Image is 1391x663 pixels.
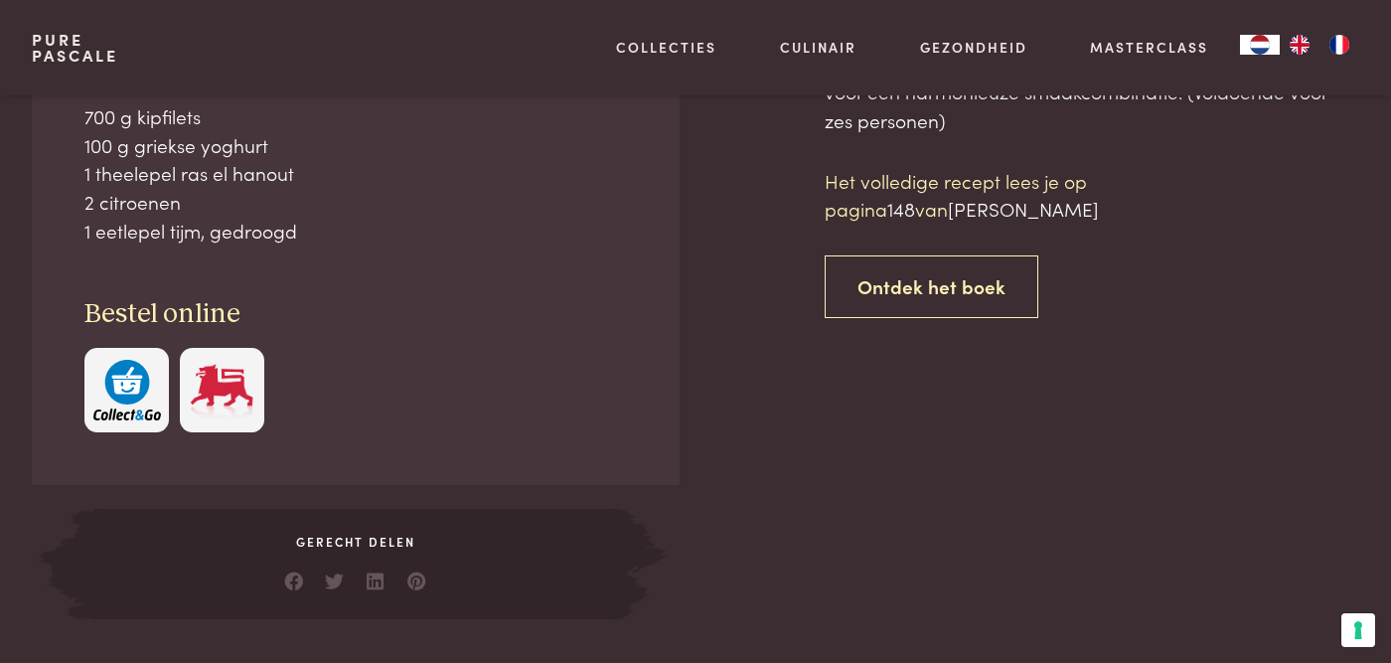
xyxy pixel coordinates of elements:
[32,32,118,64] a: PurePascale
[780,37,856,58] a: Culinair
[920,37,1027,58] a: Gezondheid
[825,255,1038,318] a: Ontdek het boek
[825,167,1162,224] p: Het volledige recept lees je op pagina van
[1280,35,1319,55] a: EN
[1240,35,1280,55] a: NL
[1341,613,1375,647] button: Uw voorkeuren voor toestemming voor trackingtechnologieën
[1240,35,1280,55] div: Language
[188,360,255,420] img: Delhaize
[948,195,1099,222] span: [PERSON_NAME]
[887,195,915,222] span: 148
[84,102,627,131] div: 700 g kipfilets
[84,297,627,332] h3: Bestel online
[616,37,716,58] a: Collecties
[1280,35,1359,55] ul: Language list
[1319,35,1359,55] a: FR
[93,360,161,420] img: c308188babc36a3a401bcb5cb7e020f4d5ab42f7cacd8327e500463a43eeb86c.svg
[84,188,627,217] div: 2 citroenen
[1240,35,1359,55] aside: Language selected: Nederlands
[84,159,627,188] div: 1 theelepel ras el hanout
[93,533,618,551] span: Gerecht delen
[1090,37,1208,58] a: Masterclass
[84,217,627,246] div: 1 eetlepel tijm, gedroogd
[84,131,627,160] div: 100 g griekse yoghurt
